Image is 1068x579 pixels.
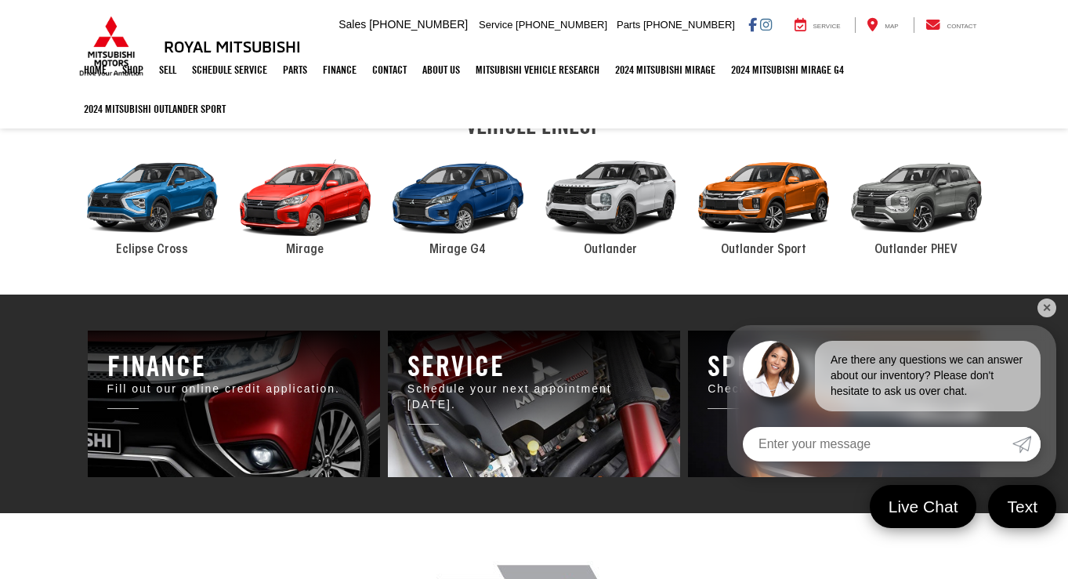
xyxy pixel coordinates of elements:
[999,496,1045,517] span: Text
[339,18,366,31] span: Sales
[468,50,607,89] a: Mitsubishi Vehicle Research
[388,331,680,477] a: Royal Mitsubishi | Baton Rouge, LA Royal Mitsubishi | Baton Rouge, LA Royal Mitsubishi | Baton Ro...
[748,18,757,31] a: Facebook: Click to visit our Facebook page
[76,147,229,259] a: 2024 Mitsubishi Eclipse Cross Eclipse Cross
[743,341,799,397] img: Agent profile photo
[516,19,607,31] span: [PHONE_NUMBER]
[116,244,188,256] span: Eclipse Cross
[76,50,114,89] a: Home
[947,23,976,30] span: Contact
[708,382,961,397] p: Check out our latest special offers.
[783,17,853,33] a: Service
[584,244,637,256] span: Outlander
[229,147,382,259] a: 2024 Mitsubishi Mirage Mirage
[815,341,1041,411] div: Are there any questions we can answer about our inventory? Please don't hesitate to ask us over c...
[534,147,687,250] div: 2024 Mitsubishi Outlander
[429,244,486,256] span: Mirage G4
[151,50,184,89] a: Sell
[813,23,841,30] span: Service
[229,147,382,250] div: 2024 Mitsubishi Mirage
[760,18,772,31] a: Instagram: Click to visit our Instagram page
[479,19,512,31] span: Service
[315,50,364,89] a: Finance
[76,113,993,139] h2: VEHICLE LINEUP
[688,331,980,477] a: Royal Mitsubishi | Baton Rouge, LA Royal Mitsubishi | Baton Rouge, LA Royal Mitsubishi | Baton Ro...
[107,350,360,382] h3: Finance
[184,50,275,89] a: Schedule Service: Opens in a new tab
[840,147,993,250] div: 2024 Mitsubishi Outlander PHEV
[988,485,1056,528] a: Text
[723,50,852,89] a: 2024 Mitsubishi Mirage G4
[415,50,468,89] a: About Us
[743,427,1012,461] input: Enter your message
[914,17,989,33] a: Contact
[114,50,151,89] a: Shop
[885,23,898,30] span: Map
[534,147,687,259] a: 2024 Mitsubishi Outlander Outlander
[607,50,723,89] a: 2024 Mitsubishi Mirage
[687,147,840,250] div: 2024 Mitsubishi Outlander Sport
[687,147,840,259] a: 2024 Mitsubishi Outlander Sport Outlander Sport
[840,147,993,259] a: 2024 Mitsubishi Outlander PHEV Outlander PHEV
[407,350,661,382] h3: Service
[881,496,966,517] span: Live Chat
[874,244,958,256] span: Outlander PHEV
[382,147,534,259] a: 2024 Mitsubishi Mirage G4 Mirage G4
[1012,427,1041,461] a: Submit
[369,18,468,31] span: [PHONE_NUMBER]
[708,350,961,382] h3: Specials
[855,17,910,33] a: Map
[76,147,229,250] div: 2024 Mitsubishi Eclipse Cross
[382,147,534,250] div: 2024 Mitsubishi Mirage G4
[617,19,640,31] span: Parts
[286,244,324,256] span: Mirage
[76,89,234,128] a: 2024 Mitsubishi Outlander SPORT
[164,38,301,55] h3: Royal Mitsubishi
[870,485,977,528] a: Live Chat
[88,331,380,477] a: Royal Mitsubishi | Baton Rouge, LA Royal Mitsubishi | Baton Rouge, LA Royal Mitsubishi | Baton Ro...
[275,50,315,89] a: Parts: Opens in a new tab
[721,244,806,256] span: Outlander Sport
[364,50,415,89] a: Contact
[643,19,735,31] span: [PHONE_NUMBER]
[107,382,360,397] p: Fill out our online credit application.
[407,382,661,413] p: Schedule your next appointment [DATE].
[76,16,147,77] img: Mitsubishi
